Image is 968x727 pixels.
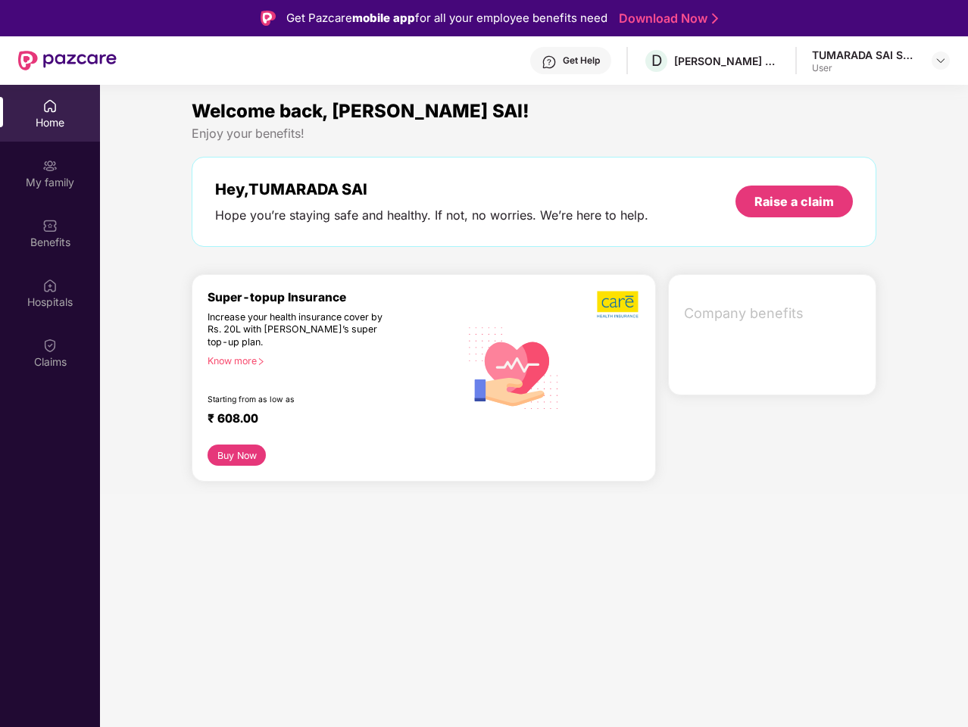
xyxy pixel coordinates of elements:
[208,355,451,366] div: Know more
[42,338,58,353] img: svg+xml;base64,PHN2ZyBpZD0iQ2xhaW0iIHhtbG5zPSJodHRwOi8vd3d3LnczLm9yZy8yMDAwL3N2ZyIgd2lkdGg9IjIwIi...
[42,278,58,293] img: svg+xml;base64,PHN2ZyBpZD0iSG9zcGl0YWxzIiB4bWxucz0iaHR0cDovL3d3dy53My5vcmcvMjAwMC9zdmciIHdpZHRoPS...
[712,11,718,27] img: Stroke
[812,62,918,74] div: User
[352,11,415,25] strong: mobile app
[754,193,834,210] div: Raise a claim
[208,411,445,429] div: ₹ 608.00
[192,126,876,142] div: Enjoy your benefits!
[460,312,568,422] img: svg+xml;base64,PHN2ZyB4bWxucz0iaHR0cDovL3d3dy53My5vcmcvMjAwMC9zdmciIHhtbG5zOnhsaW5rPSJodHRwOi8vd3...
[215,207,648,223] div: Hope you’re staying safe and healthy. If not, no worries. We’re here to help.
[935,55,947,67] img: svg+xml;base64,PHN2ZyBpZD0iRHJvcGRvd24tMzJ4MzIiIHhtbG5zPSJodHRwOi8vd3d3LnczLm9yZy8yMDAwL3N2ZyIgd2...
[42,218,58,233] img: svg+xml;base64,PHN2ZyBpZD0iQmVuZWZpdHMiIHhtbG5zPSJodHRwOi8vd3d3LnczLm9yZy8yMDAwL3N2ZyIgd2lkdGg9Ij...
[651,51,662,70] span: D
[192,100,529,122] span: Welcome back, [PERSON_NAME] SAI!
[257,357,265,366] span: right
[597,290,640,319] img: b5dec4f62d2307b9de63beb79f102df3.png
[812,48,918,62] div: TUMARADA SAI SANDEEP
[208,290,460,304] div: Super-topup Insurance
[684,303,863,324] span: Company benefits
[261,11,276,26] img: Logo
[675,294,876,333] div: Company benefits
[42,98,58,114] img: svg+xml;base64,PHN2ZyBpZD0iSG9tZSIgeG1sbnM9Imh0dHA6Ly93d3cudzMub3JnLzIwMDAvc3ZnIiB3aWR0aD0iMjAiIG...
[286,9,607,27] div: Get Pazcare for all your employee benefits need
[208,445,266,466] button: Buy Now
[542,55,557,70] img: svg+xml;base64,PHN2ZyBpZD0iSGVscC0zMngzMiIgeG1sbnM9Imh0dHA6Ly93d3cudzMub3JnLzIwMDAvc3ZnIiB3aWR0aD...
[208,395,395,405] div: Starting from as low as
[215,180,648,198] div: Hey, TUMARADA SAI
[674,54,780,68] div: [PERSON_NAME] AND [PERSON_NAME] TECHNOLOGY ENGINEERING INDIA PRIVATE LIMITED
[563,55,600,67] div: Get Help
[18,51,117,70] img: New Pazcare Logo
[208,311,395,349] div: Increase your health insurance cover by Rs. 20L with [PERSON_NAME]’s super top-up plan.
[619,11,714,27] a: Download Now
[42,158,58,173] img: svg+xml;base64,PHN2ZyB3aWR0aD0iMjAiIGhlaWdodD0iMjAiIHZpZXdCb3g9IjAgMCAyMCAyMCIgZmlsbD0ibm9uZSIgeG...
